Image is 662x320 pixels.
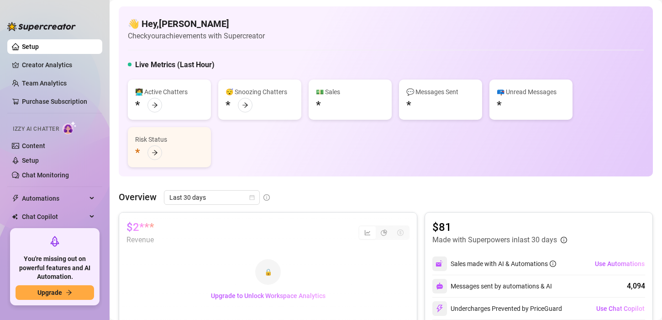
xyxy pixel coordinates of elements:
span: arrow-right [152,102,158,108]
div: 📪 Unread Messages [497,87,565,97]
a: Creator Analytics [22,58,95,72]
a: Purchase Subscription [22,94,95,109]
span: Last 30 days [169,191,254,204]
span: Izzy AI Chatter [13,125,59,133]
button: Use Automations [594,256,645,271]
div: 👩‍💻 Active Chatters [135,87,204,97]
div: 💵 Sales [316,87,384,97]
span: thunderbolt [12,195,19,202]
img: svg%3e [436,260,444,268]
div: 😴 Snoozing Chatters [226,87,294,97]
span: You're missing out on powerful features and AI Automation. [16,255,94,282]
div: Undercharges Prevented by PriceGuard [432,301,562,316]
article: Check your achievements with Supercreator [128,30,265,42]
img: logo-BBDzfeDw.svg [7,22,76,31]
span: rocket [49,236,60,247]
article: Made with Superpowers in last 30 days [432,235,557,245]
img: svg%3e [436,304,444,313]
span: Chat Copilot [22,209,87,224]
img: AI Chatter [63,121,77,134]
div: Messages sent by automations & AI [432,279,552,293]
span: info-circle [263,194,270,201]
img: Chat Copilot [12,213,18,220]
span: Use Automations [595,260,645,267]
a: Chat Monitoring [22,171,69,179]
div: 🔒 [255,259,281,285]
a: Setup [22,43,39,50]
a: Team Analytics [22,80,67,87]
article: $81 [432,220,567,235]
div: Risk Status [135,134,204,144]
span: info-circle [561,237,567,243]
div: 💬 Messages Sent [406,87,475,97]
span: info-circle [550,261,556,267]
span: Upgrade [37,289,62,296]
h4: 👋 Hey, [PERSON_NAME] [128,17,265,30]
span: arrow-right [152,149,158,156]
article: Overview [119,190,157,204]
button: Use Chat Copilot [596,301,645,316]
div: Sales made with AI & Automations [451,259,556,269]
span: calendar [249,195,255,200]
div: 4,094 [627,281,645,292]
img: svg%3e [436,283,443,290]
span: arrow-right [242,102,248,108]
a: Content [22,142,45,149]
button: Upgrade to Unlock Workspace Analytics [204,288,333,303]
span: Use Chat Copilot [596,305,645,312]
span: Upgrade to Unlock Workspace Analytics [211,292,326,299]
span: Automations [22,191,87,206]
button: Upgradearrow-right [16,285,94,300]
iframe: Intercom live chat [631,289,653,311]
a: Setup [22,157,39,164]
span: arrow-right [66,289,72,296]
h5: Live Metrics (Last Hour) [135,59,215,70]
